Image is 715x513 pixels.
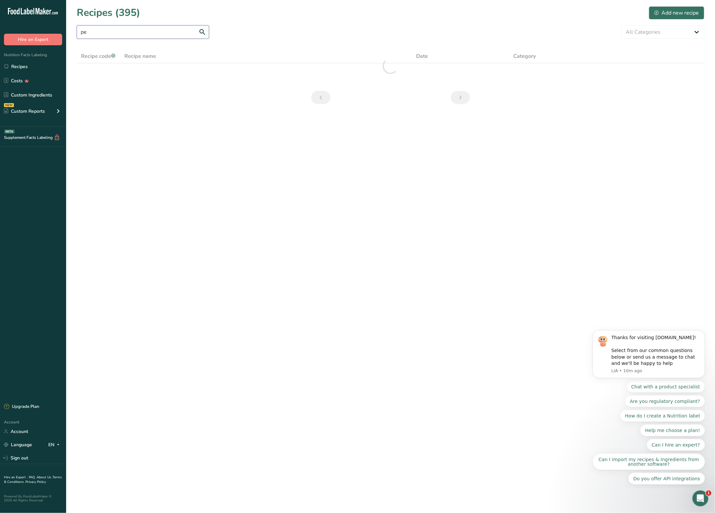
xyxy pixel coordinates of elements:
input: Search for recipe [77,25,209,39]
iframe: Intercom live chat [693,491,708,506]
h1: Recipes (395) [77,5,140,20]
span: 1 [706,491,711,496]
a: About Us . [37,475,53,480]
div: Custom Reports [4,108,45,115]
div: Upgrade Plan [4,404,39,410]
button: Hire an Expert [4,34,62,45]
a: Terms & Conditions . [4,475,62,484]
iframe: Intercom notifications message [583,323,715,489]
a: Language [4,439,32,451]
a: Hire an Expert . [4,475,27,480]
a: Previous page [311,91,330,104]
a: Next page [451,91,470,104]
button: Add new recipe [649,6,704,20]
div: NEW [4,103,14,107]
div: Add new recipe [654,9,699,17]
div: Powered By FoodLabelMaker © 2025 All Rights Reserved [4,494,62,502]
div: BETA [4,130,15,134]
a: Privacy Policy [25,480,46,484]
div: EN [48,441,62,449]
a: FAQ . [29,475,37,480]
